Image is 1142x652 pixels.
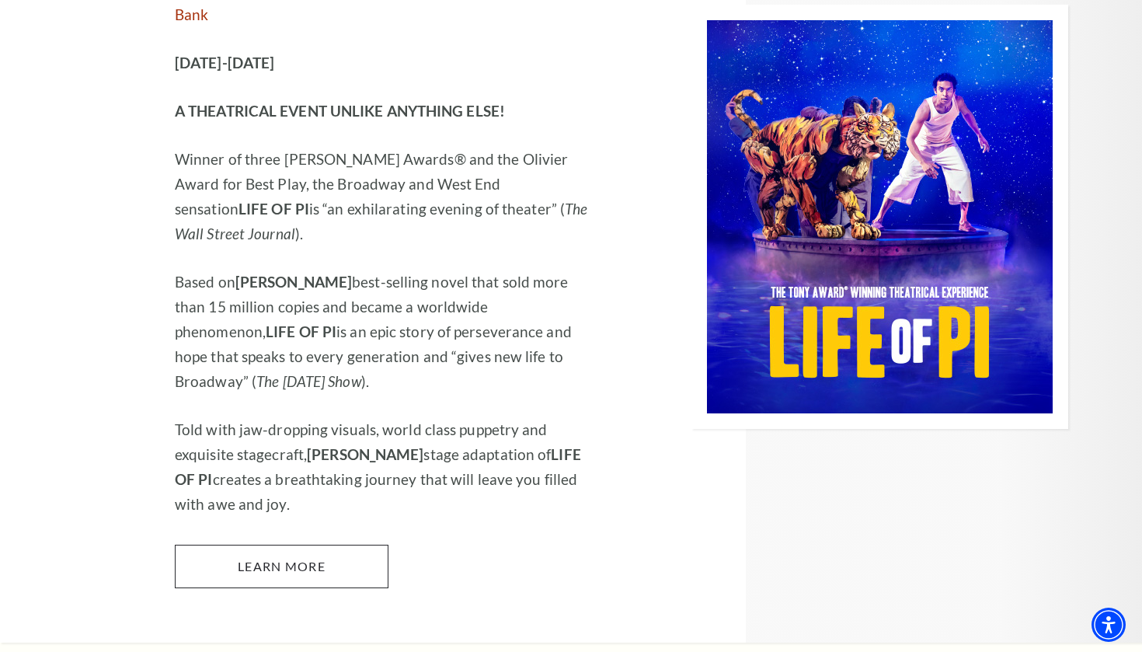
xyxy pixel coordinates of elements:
[175,54,274,71] strong: [DATE]-[DATE]
[1092,608,1126,642] div: Accessibility Menu
[175,417,590,517] p: Told with jaw-dropping visuals, world class puppetry and exquisite stagecraft, stage adaptation o...
[691,5,1068,429] img: Performing Arts Fort Worth Presents
[238,200,309,218] strong: LIFE OF PI
[175,270,590,394] p: Based on best-selling novel that sold more than 15 million copies and became a worldwide phenomen...
[256,372,361,390] em: The [DATE] Show
[175,545,388,588] a: Learn More Life of Pi
[266,323,336,340] strong: LIFE OF PI
[175,147,590,246] p: Winner of three [PERSON_NAME] Awards® and the Olivier Award for Best Play, the Broadway and West ...
[307,445,423,463] strong: [PERSON_NAME]
[235,273,352,291] strong: [PERSON_NAME]
[175,102,505,120] strong: A THEATRICAL EVENT UNLIKE ANYTHING ELSE!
